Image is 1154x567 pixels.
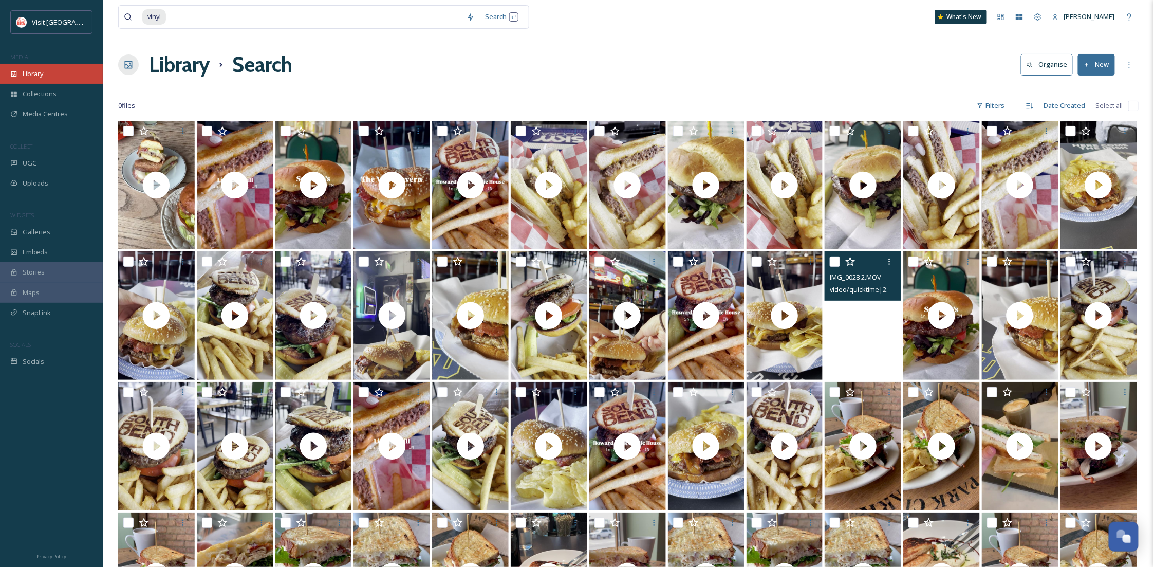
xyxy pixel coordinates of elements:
[747,121,823,249] img: thumbnail
[1109,522,1139,552] button: Open Chat
[232,49,292,80] h1: Search
[903,382,980,510] img: thumbnail
[903,121,980,249] img: thumbnail
[23,178,48,188] span: Uploads
[1078,54,1115,75] button: New
[589,251,666,380] img: thumbnail
[432,382,509,510] img: thumbnail
[825,121,901,249] img: thumbnail
[480,7,524,27] div: Search
[1047,7,1120,27] a: [PERSON_NAME]
[589,382,666,510] img: thumbnail
[10,53,28,61] span: MEDIA
[23,357,44,367] span: Socials
[142,9,166,24] span: vinyl
[353,121,430,249] img: thumbnail
[23,89,57,99] span: Collections
[118,382,195,510] img: thumbnail
[668,382,744,510] img: thumbnail
[668,251,744,380] img: thumbnail
[1064,12,1115,21] span: [PERSON_NAME]
[23,288,40,298] span: Maps
[16,17,27,27] img: vsbm-stackedMISH_CMYKlogo2017.jpg
[118,121,195,249] img: thumbnail
[1060,121,1137,249] img: thumbnail
[23,308,51,318] span: SnapLink
[903,251,980,380] img: thumbnail
[830,284,942,294] span: video/quicktime | 2.18 MB | 1080 x 1920
[23,69,43,79] span: Library
[275,251,352,380] img: thumbnail
[23,227,50,237] span: Galleries
[23,109,68,119] span: Media Centres
[982,251,1058,380] img: thumbnail
[10,142,32,150] span: COLLECT
[982,382,1058,510] img: thumbnail
[825,382,901,510] img: thumbnail
[1060,382,1137,510] img: thumbnail
[197,121,273,249] img: thumbnail
[432,251,509,380] img: thumbnail
[982,121,1058,249] img: thumbnail
[935,10,987,24] a: What's New
[197,251,273,380] img: thumbnail
[1021,54,1078,75] a: Organise
[118,251,195,380] img: thumbnail
[353,251,430,380] img: thumbnail
[36,553,66,560] span: Privacy Policy
[432,121,509,249] img: thumbnail
[511,382,587,510] img: thumbnail
[747,251,823,380] img: thumbnail
[118,101,135,111] span: 0 file s
[10,211,34,219] span: WIDGETS
[32,17,111,27] span: Visit [GEOGRAPHIC_DATA]
[825,251,901,380] video: IMG_0028 2.MOV
[275,382,352,510] img: thumbnail
[972,96,1010,116] div: Filters
[353,382,430,510] img: thumbnail
[1096,101,1123,111] span: Select all
[1039,96,1091,116] div: Date Created
[1060,251,1137,380] img: thumbnail
[23,158,36,168] span: UGC
[511,251,587,380] img: thumbnail
[149,49,210,80] a: Library
[747,382,823,510] img: thumbnail
[23,247,48,257] span: Embeds
[36,550,66,562] a: Privacy Policy
[23,267,45,277] span: Stories
[830,272,881,282] span: IMG_0028 2.MOV
[275,121,352,249] img: thumbnail
[668,121,744,249] img: thumbnail
[197,382,273,510] img: thumbnail
[1021,54,1073,75] button: Organise
[10,341,31,349] span: SOCIALS
[589,121,666,249] img: thumbnail
[511,121,587,249] img: thumbnail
